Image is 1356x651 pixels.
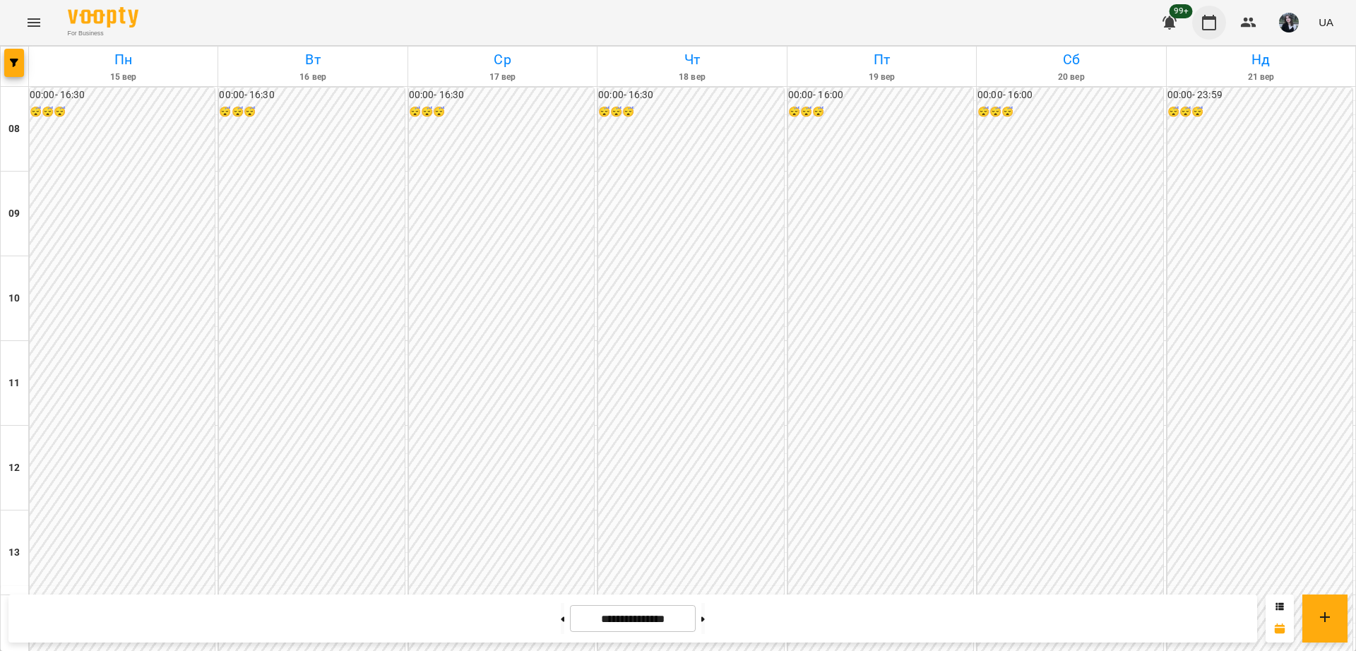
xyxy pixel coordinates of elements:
h6: 20 вер [979,71,1163,84]
h6: 09 [8,206,20,222]
h6: 😴😴😴 [788,104,973,120]
h6: 17 вер [410,71,595,84]
h6: 08 [8,121,20,137]
h6: 00:00 - 16:00 [977,88,1162,103]
h6: 00:00 - 23:59 [1167,88,1352,103]
span: 99+ [1170,4,1193,18]
h6: Сб [979,49,1163,71]
h6: 10 [8,291,20,306]
h6: Вт [220,49,405,71]
h6: Пн [31,49,215,71]
h6: 😴😴😴 [598,104,783,120]
h6: Ср [410,49,595,71]
h6: 😴😴😴 [30,104,215,120]
h6: 18 вер [600,71,784,84]
img: 91885ff653e4a9d6131c60c331ff4ae6.jpeg [1279,13,1299,32]
h6: 11 [8,376,20,391]
h6: 00:00 - 16:00 [788,88,973,103]
button: Menu [17,6,51,40]
h6: 19 вер [790,71,974,84]
h6: 15 вер [31,71,215,84]
h6: 00:00 - 16:30 [30,88,215,103]
h6: Нд [1169,49,1353,71]
button: UA [1313,9,1339,35]
h6: 00:00 - 16:30 [219,88,404,103]
h6: Чт [600,49,784,71]
span: For Business [68,29,138,38]
h6: 13 [8,545,20,561]
h6: Пт [790,49,974,71]
h6: 16 вер [220,71,405,84]
h6: 😴😴😴 [977,104,1162,120]
h6: 😴😴😴 [1167,104,1352,120]
span: UA [1319,15,1333,30]
h6: 12 [8,460,20,476]
h6: 😴😴😴 [409,104,594,120]
img: Voopty Logo [68,7,138,28]
h6: 00:00 - 16:30 [409,88,594,103]
h6: 21 вер [1169,71,1353,84]
h6: 00:00 - 16:30 [598,88,783,103]
h6: 😴😴😴 [219,104,404,120]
